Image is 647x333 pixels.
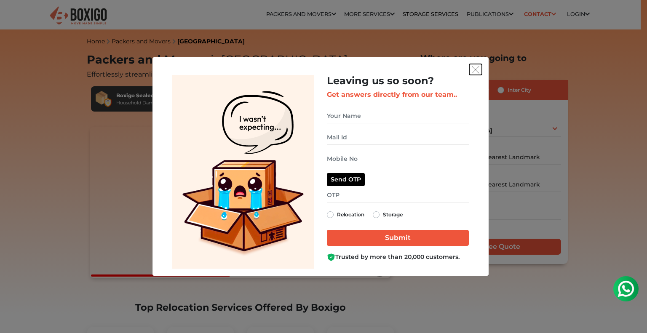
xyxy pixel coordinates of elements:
[327,75,469,87] h2: Leaving us so soon?
[172,75,314,269] img: Lead Welcome Image
[327,130,469,145] input: Mail Id
[327,152,469,166] input: Mobile No
[327,253,335,261] img: Boxigo Customer Shield
[383,210,403,220] label: Storage
[327,109,469,123] input: Your Name
[327,188,469,202] input: OTP
[327,173,365,186] button: Send OTP
[337,210,364,220] label: Relocation
[8,8,25,25] img: whatsapp-icon.svg
[327,91,469,99] h3: Get answers directly from our team..
[472,66,479,74] img: exit
[327,253,469,261] div: Trusted by more than 20,000 customers.
[327,230,469,246] input: Submit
